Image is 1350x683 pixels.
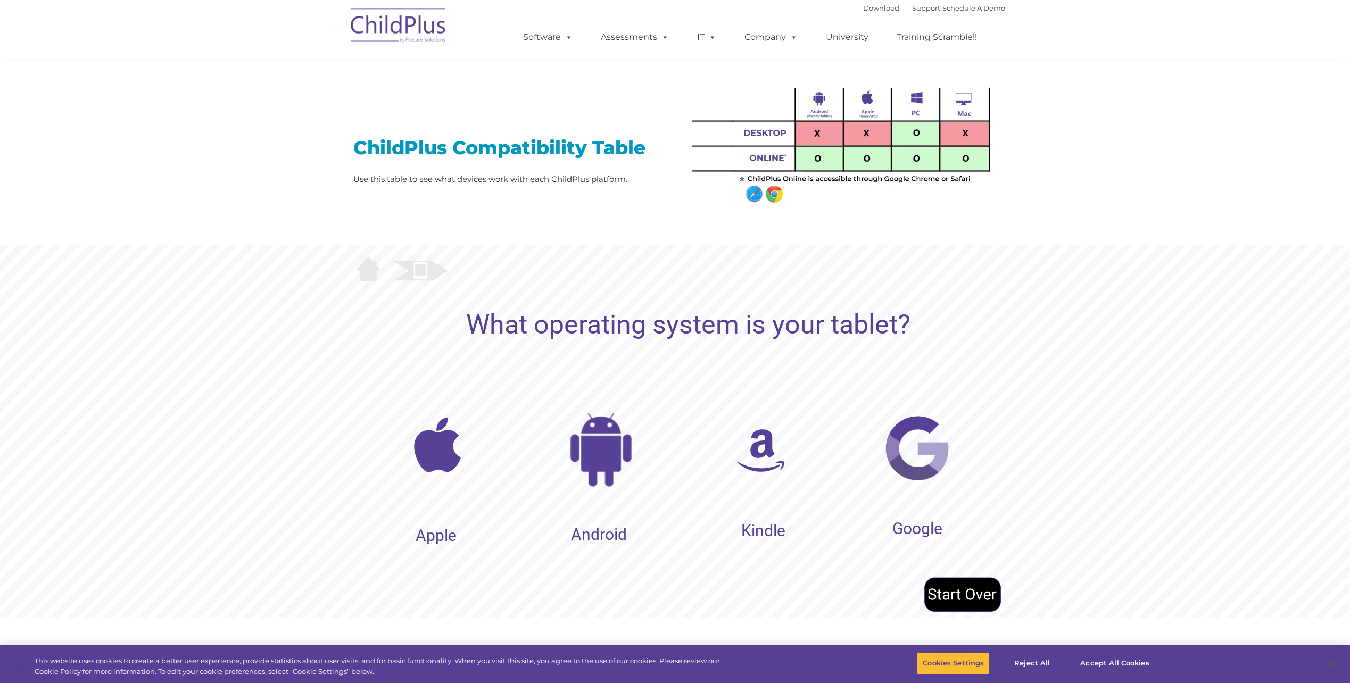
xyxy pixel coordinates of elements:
a: IT [686,27,727,48]
rs-layer: Android [571,528,627,541]
a: Software [512,27,583,48]
button: Cookies Settings [917,652,990,674]
a: University [815,27,879,48]
rs-layer: Apple [416,525,457,546]
a: Assessments [590,27,680,48]
a: Company [734,27,808,48]
span: Phone number [322,105,367,113]
span: Last name [322,62,354,70]
a: Training Scramble!! [886,27,988,48]
rs-layer: Kindle [741,524,785,538]
button: Accept All Cookies [1074,652,1155,674]
img: ChildPlus by Procare Solutions [345,1,452,54]
a: Support [912,4,940,12]
rs-layer: Google [892,522,942,535]
button: Close [1321,652,1345,675]
a: Schedule A Demo [942,4,1005,12]
h2: ChildPlus Compatibility Table [353,136,667,160]
button: Reject All [999,652,1065,674]
img: Untitled-1 [683,69,997,208]
a: Download [863,4,899,12]
rs-layer: What operating system is your tablet? [466,308,910,341]
p: Use this table to see what devices work with each ChildPlus platform. [353,173,667,186]
div: This website uses cookies to create a better user experience, provide statistics about user visit... [35,656,742,677]
font: | [863,4,1005,12]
